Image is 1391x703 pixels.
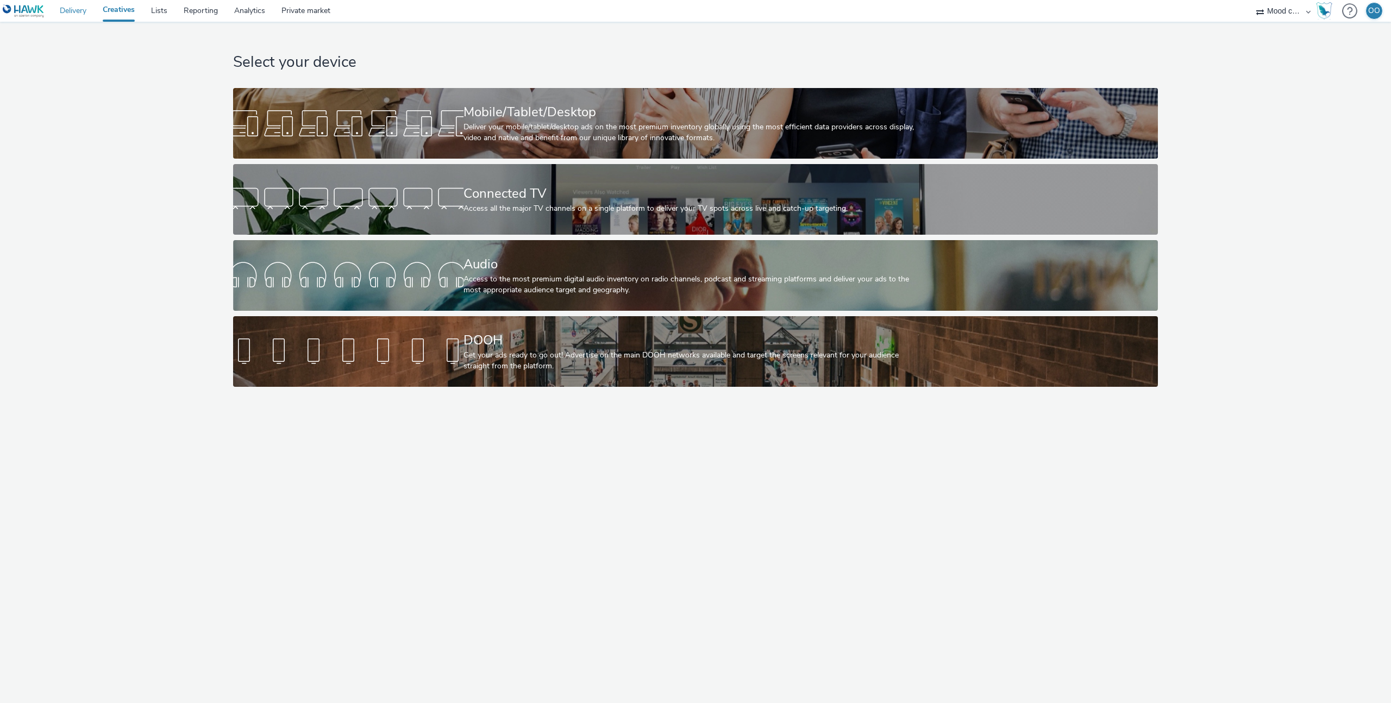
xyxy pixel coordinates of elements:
[1316,2,1337,20] a: Hawk Academy
[233,52,1158,73] h1: Select your device
[463,331,924,350] div: DOOH
[233,316,1158,387] a: DOOHGet your ads ready to go out! Advertise on the main DOOH networks available and target the sc...
[463,103,924,122] div: Mobile/Tablet/Desktop
[463,350,924,372] div: Get your ads ready to go out! Advertise on the main DOOH networks available and target the screen...
[233,164,1158,235] a: Connected TVAccess all the major TV channels on a single platform to deliver your TV spots across...
[463,274,924,296] div: Access to the most premium digital audio inventory on radio channels, podcast and streaming platf...
[233,240,1158,311] a: AudioAccess to the most premium digital audio inventory on radio channels, podcast and streaming ...
[463,184,924,203] div: Connected TV
[3,4,45,18] img: undefined Logo
[1316,2,1332,20] img: Hawk Academy
[463,255,924,274] div: Audio
[463,122,924,144] div: Deliver your mobile/tablet/desktop ads on the most premium inventory globally using the most effi...
[1368,3,1380,19] div: OO
[463,203,924,214] div: Access all the major TV channels on a single platform to deliver your TV spots across live and ca...
[233,88,1158,159] a: Mobile/Tablet/DesktopDeliver your mobile/tablet/desktop ads on the most premium inventory globall...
